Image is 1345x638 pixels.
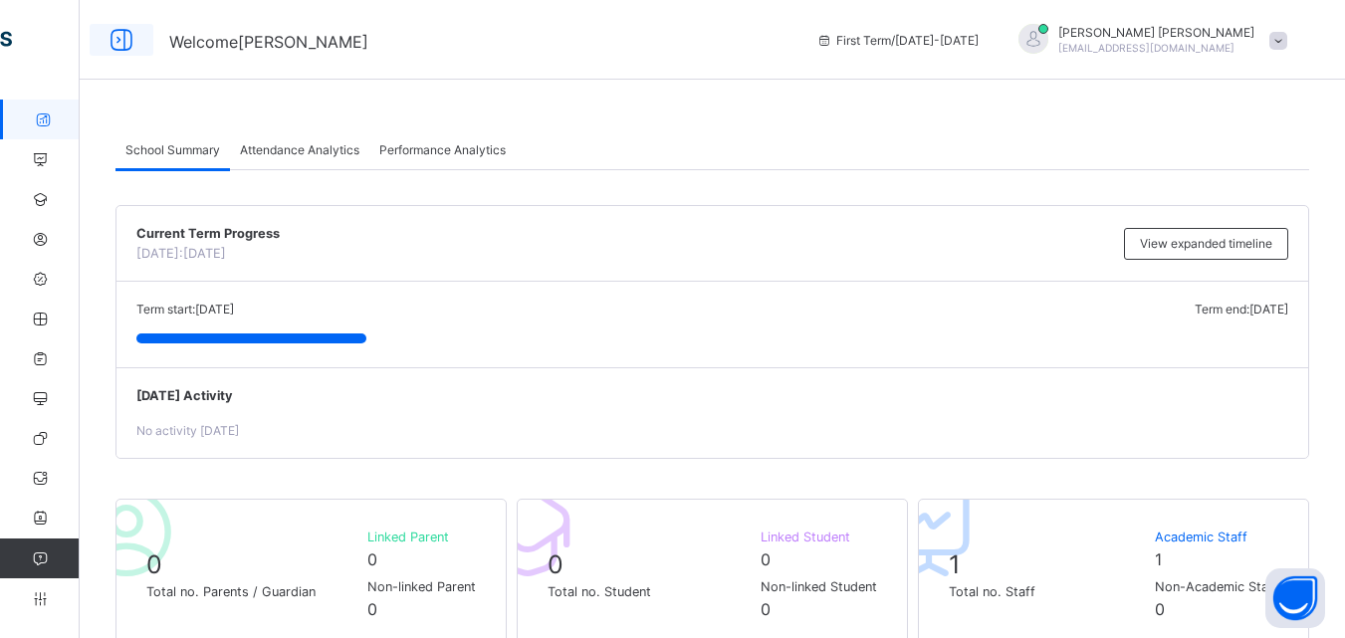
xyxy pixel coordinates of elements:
span: Total no. Student [548,584,751,599]
span: 0 [548,549,563,579]
span: Linked Parent [367,530,476,544]
span: 1 [949,549,961,579]
span: 0 [761,599,771,619]
span: [EMAIL_ADDRESS][DOMAIN_NAME] [1058,42,1234,54]
span: 1 [1155,549,1162,569]
span: [PERSON_NAME] [PERSON_NAME] [1058,25,1254,40]
span: 0 [761,549,771,569]
span: Total no. Parents / Guardian [146,584,357,599]
div: Muhammad AsifAhmad [999,24,1297,57]
span: session/term information [816,33,979,48]
span: Term start: [DATE] [136,302,234,317]
span: Term end: [DATE] [1195,302,1288,317]
span: Welcome [PERSON_NAME] [169,32,368,52]
span: View expanded timeline [1140,236,1272,251]
span: 0 [367,599,377,619]
span: No activity [DATE] [136,423,239,438]
span: 0 [1155,599,1165,619]
span: Attendance Analytics [240,142,359,157]
span: 0 [146,549,162,579]
span: Non-linked Parent [367,579,476,594]
span: [DATE] Activity [136,388,1288,403]
span: 0 [367,549,377,569]
span: School Summary [125,142,220,157]
span: Total no. Staff [949,584,1145,599]
span: Non-Academic Staff [1155,579,1278,594]
span: Linked Student [761,530,877,544]
span: Academic Staff [1155,530,1278,544]
span: [DATE]: [DATE] [136,246,226,261]
span: Current Term Progress [136,226,1114,241]
button: Open asap [1265,568,1325,628]
span: Non-linked Student [761,579,877,594]
span: Performance Analytics [379,142,506,157]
